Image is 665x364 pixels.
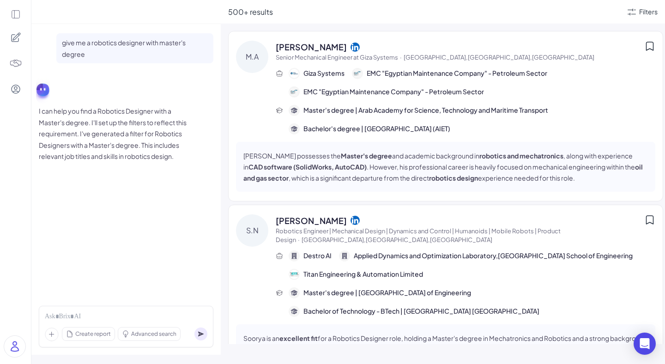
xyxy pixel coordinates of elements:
p: give me a robotics designer with master's degree [62,37,208,60]
div: Open Intercom Messenger [634,333,656,355]
span: Create report [75,330,111,338]
span: EMC "Egyptian Maintenance Company" - Petroleum Sector [303,87,484,97]
img: 公司logo [290,69,299,78]
strong: Master's degree [341,152,392,160]
span: Senior Mechanical Engineer at Giza Systems [276,54,398,61]
span: Bachelor's degree | [GEOGRAPHIC_DATA] (AIET) [303,124,450,133]
strong: robotics design [429,174,478,182]
img: user_logo.png [4,336,25,357]
span: 500+ results [228,7,273,17]
p: Soorya is an for a Robotics Designer role, holding a Master's degree in Mechatronics and Robotics... [243,333,648,355]
span: · [298,236,300,243]
span: Titan Engineering & Automation Limited [303,269,423,279]
span: Robotics Engineer | Mechanical Design | Dynamics and Control | Humanoids | Mobile Robots | Produc... [276,227,561,244]
span: [GEOGRAPHIC_DATA],[GEOGRAPHIC_DATA],[GEOGRAPHIC_DATA] [404,54,594,61]
span: [PERSON_NAME] [276,214,347,227]
strong: excellent fit [279,334,318,342]
span: Advanced search [131,330,176,338]
span: EMC "Egyptian Maintenance Company" - Petroleum Sector [367,68,547,78]
p: I can help you find a Robotics Designer with a Master's degree. I'll set up the filters to reflec... [39,105,196,162]
div: Filters [639,7,658,17]
img: 公司logo [290,270,299,279]
span: Master's degree | Arab Academy for Science, Technology and Maritime Transport [303,105,548,115]
div: M.A [236,41,268,73]
strong: oil and gas sector [243,163,643,182]
strong: CAD software (SolidWorks, AutoCAD) [248,163,367,171]
span: Destro AI [303,251,332,261]
img: 公司logo [290,87,299,97]
span: Applied Dynamics and Optimization Laboratory,[GEOGRAPHIC_DATA] School of Engineering [354,251,633,261]
span: Bachelor of Technology - BTech | [GEOGRAPHIC_DATA] [GEOGRAPHIC_DATA] [303,306,539,316]
span: · [400,54,402,61]
p: [PERSON_NAME] possesses the and academic background in , along with experience in . However, his ... [243,150,648,183]
img: 公司logo [353,69,362,78]
img: 4blF7nbYMBMHBwcHBwcHBwcHBwcHBwcHB4es+Bd0DLy0SdzEZwAAAABJRU5ErkJggg== [9,57,22,70]
div: S.N [236,214,268,247]
span: Master's degree | [GEOGRAPHIC_DATA] of Engineering [303,288,471,297]
span: [GEOGRAPHIC_DATA],[GEOGRAPHIC_DATA],[GEOGRAPHIC_DATA] [302,236,492,243]
span: [PERSON_NAME] [276,41,347,53]
span: Giza Systems [303,68,345,78]
strong: robotics and mechatronics [479,152,563,160]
